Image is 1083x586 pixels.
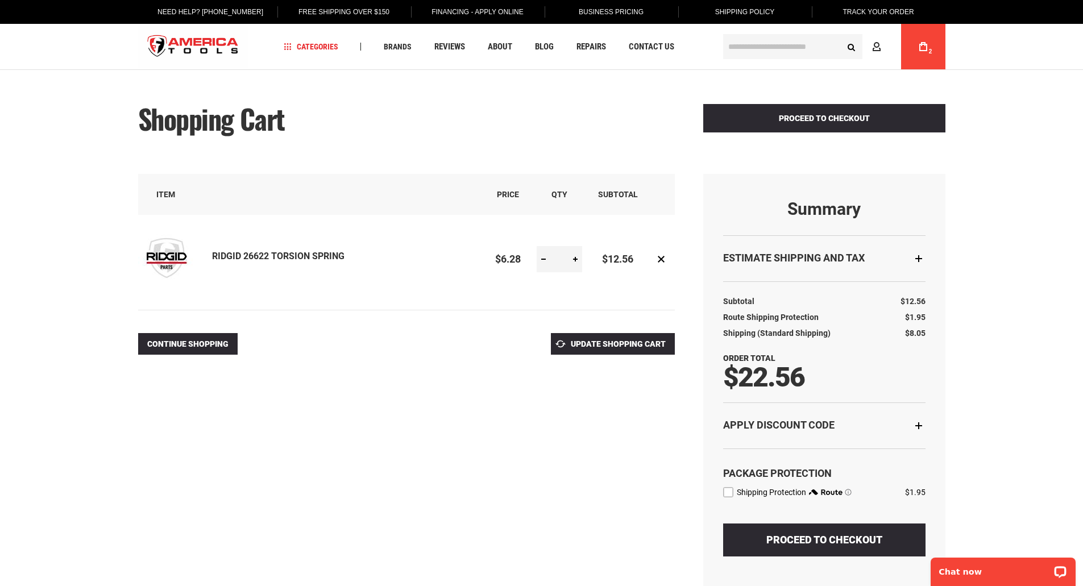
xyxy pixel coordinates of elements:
[723,354,775,363] strong: Order Total
[495,253,521,265] span: $6.28
[905,313,926,322] span: $1.95
[923,550,1083,586] iframe: LiveChat chat widget
[429,39,470,55] a: Reviews
[737,488,806,497] span: Shipping Protection
[929,48,932,55] span: 2
[723,466,926,481] div: Package Protection
[138,230,212,289] a: RIDGID 26622 TORSION SPRING
[384,43,412,51] span: Brands
[723,293,760,309] th: Subtotal
[723,361,804,393] span: $22.56
[905,487,926,498] div: $1.95
[723,200,926,218] strong: Summary
[779,114,870,123] span: Proceed to Checkout
[530,39,559,55] a: Blog
[841,36,862,57] button: Search
[138,333,238,355] a: Continue Shopping
[703,104,945,132] button: Proceed to Checkout
[723,481,926,498] div: route shipping protection selector element
[723,329,756,338] span: Shipping
[598,190,638,199] span: Subtotal
[723,568,926,579] iframe: PayPal Message 1
[723,309,824,325] th: Route Shipping Protection
[757,329,831,338] span: (Standard Shipping)
[138,98,285,139] span: Shopping Cart
[434,43,465,51] span: Reviews
[497,190,519,199] span: Price
[723,419,835,431] strong: Apply Discount Code
[723,523,926,556] button: Proceed to Checkout
[279,39,343,55] a: Categories
[138,26,248,68] img: America Tools
[845,489,852,496] span: Learn more
[715,8,775,16] span: Shipping Policy
[602,253,633,265] span: $12.56
[138,230,195,286] img: RIDGID 26622 TORSION SPRING
[156,190,175,199] span: Item
[551,333,675,355] button: Update Shopping Cart
[901,297,926,306] span: $12.56
[576,43,606,51] span: Repairs
[488,43,512,51] span: About
[284,43,338,51] span: Categories
[147,339,229,348] span: Continue Shopping
[629,43,674,51] span: Contact Us
[571,39,611,55] a: Repairs
[483,39,517,55] a: About
[912,24,934,69] a: 2
[905,329,926,338] span: $8.05
[766,534,882,546] span: Proceed to Checkout
[723,252,865,264] strong: Estimate Shipping and Tax
[551,190,567,199] span: Qty
[535,43,554,51] span: Blog
[138,26,248,68] a: store logo
[571,339,666,348] span: Update Shopping Cart
[624,39,679,55] a: Contact Us
[379,39,417,55] a: Brands
[212,251,345,261] a: RIDGID 26622 TORSION SPRING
